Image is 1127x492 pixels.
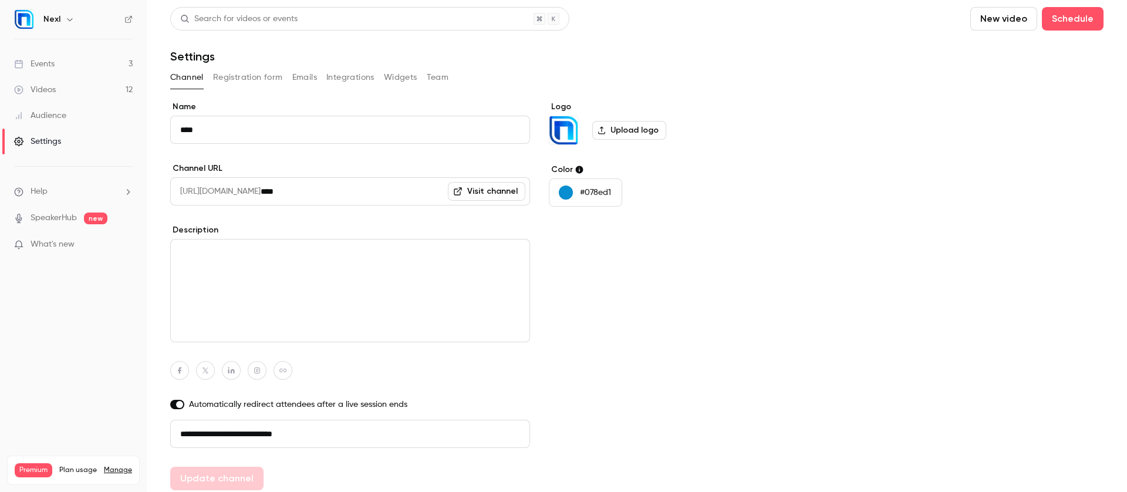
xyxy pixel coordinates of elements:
h1: Settings [170,49,215,63]
label: Channel URL [170,163,530,174]
button: Team [427,68,449,87]
button: Registration form [213,68,283,87]
img: Nexl [15,10,33,29]
label: Logo [549,101,729,113]
div: Videos [14,84,56,96]
button: Channel [170,68,204,87]
button: Emails [292,68,317,87]
button: #078ed1 [549,178,622,207]
span: Help [31,186,48,198]
label: Upload logo [592,121,666,140]
button: Integrations [326,68,374,87]
label: Description [170,224,530,236]
div: Search for videos or events [180,13,298,25]
li: help-dropdown-opener [14,186,133,198]
div: Audience [14,110,66,122]
a: Manage [104,466,132,475]
div: Settings [14,136,61,147]
span: [URL][DOMAIN_NAME] [170,177,261,205]
button: Widgets [384,68,417,87]
img: Nexl [549,116,578,144]
div: Events [14,58,55,70]
span: Plan usage [59,466,97,475]
label: Automatically redirect attendees after a live session ends [170,399,530,410]
label: Name [170,101,530,113]
span: Premium [15,463,52,477]
p: #078ed1 [580,187,611,198]
span: What's new [31,238,75,251]
label: Color [549,164,729,176]
iframe: Noticeable Trigger [119,240,133,250]
button: Schedule [1042,7,1104,31]
section: Logo [549,101,729,145]
h6: Nexl [43,14,60,25]
button: New video [970,7,1037,31]
span: new [84,213,107,224]
a: Visit channel [448,182,525,201]
a: SpeakerHub [31,212,77,224]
